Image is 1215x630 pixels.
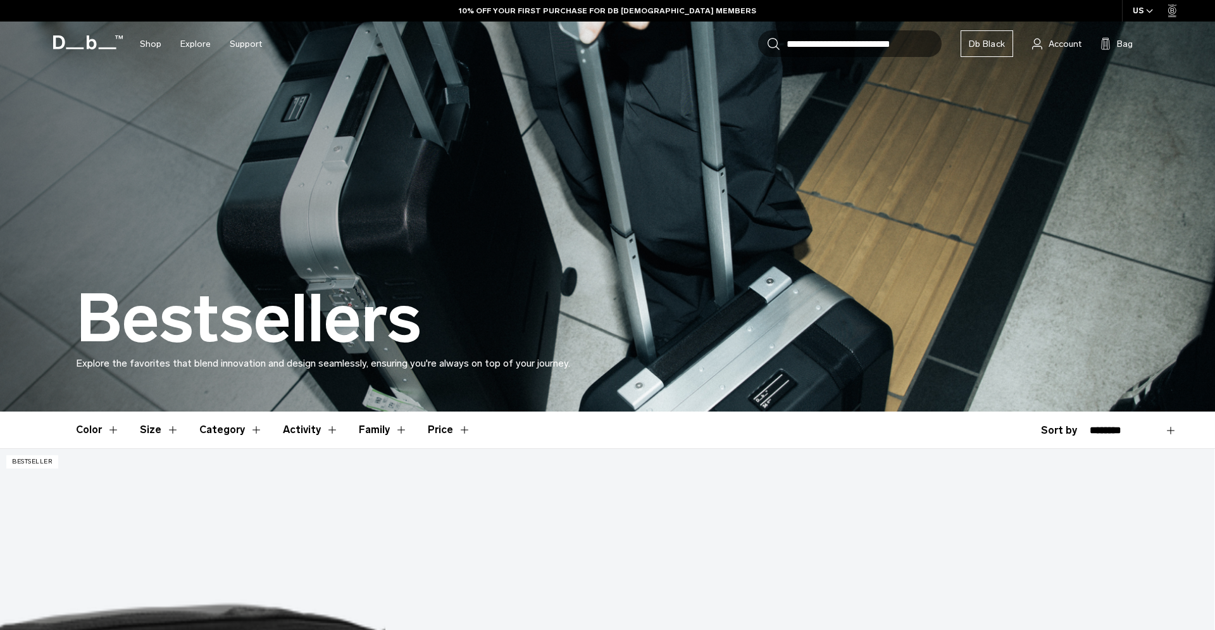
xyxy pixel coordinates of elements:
[1100,36,1133,51] button: Bag
[1117,37,1133,51] span: Bag
[283,412,339,448] button: Toggle Filter
[6,455,58,469] p: Bestseller
[140,22,161,66] a: Shop
[140,412,179,448] button: Toggle Filter
[199,412,263,448] button: Toggle Filter
[230,22,262,66] a: Support
[76,282,421,356] h1: Bestsellers
[961,30,1013,57] a: Db Black
[428,412,471,448] button: Toggle Price
[1049,37,1081,51] span: Account
[76,357,570,369] span: Explore the favorites that blend innovation and design seamlessly, ensuring you're always on top ...
[459,5,756,16] a: 10% OFF YOUR FIRST PURCHASE FOR DB [DEMOGRAPHIC_DATA] MEMBERS
[359,412,408,448] button: Toggle Filter
[1032,36,1081,51] a: Account
[130,22,271,66] nav: Main Navigation
[76,412,120,448] button: Toggle Filter
[180,22,211,66] a: Explore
